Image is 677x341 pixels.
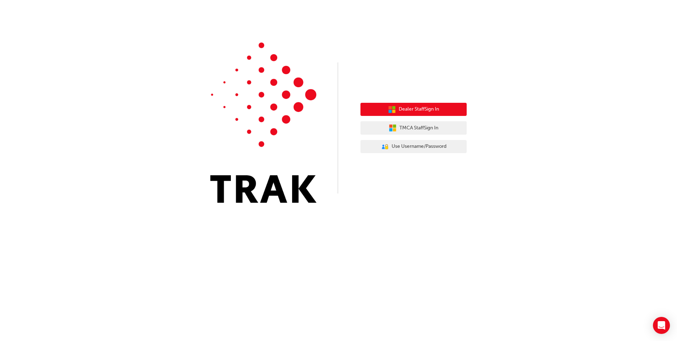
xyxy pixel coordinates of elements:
[360,140,467,153] button: Use Username/Password
[399,124,438,132] span: TMCA Staff Sign In
[392,142,446,151] span: Use Username/Password
[210,43,317,203] img: Trak
[360,103,467,116] button: Dealer StaffSign In
[399,105,439,113] span: Dealer Staff Sign In
[653,317,670,334] div: Open Intercom Messenger
[360,121,467,135] button: TMCA StaffSign In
